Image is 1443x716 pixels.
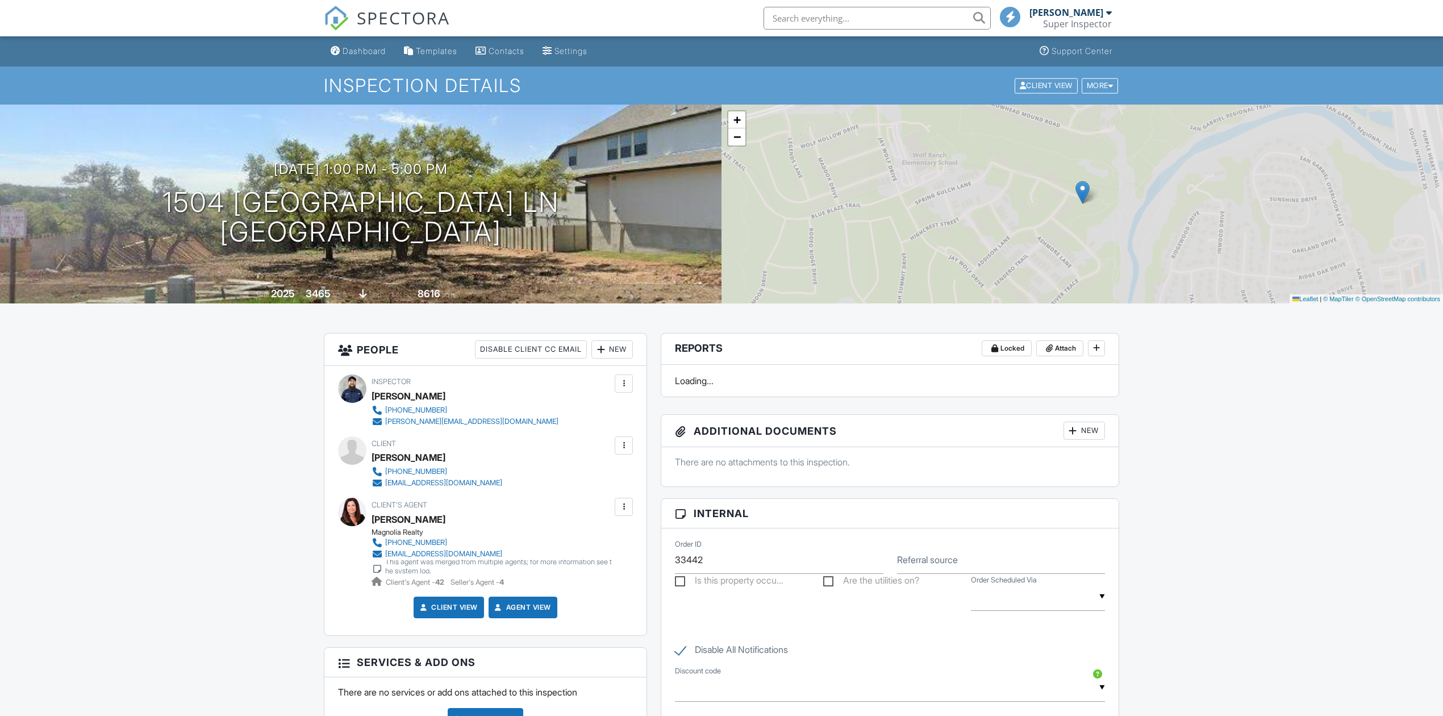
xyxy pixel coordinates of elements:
div: New [591,340,633,359]
a: [PHONE_NUMBER] [372,466,502,477]
h3: Services & Add ons [324,648,647,677]
h3: [DATE] 1:00 pm - 5:00 pm [274,161,448,177]
a: [EMAIL_ADDRESS][DOMAIN_NAME] [372,548,612,560]
span: − [733,130,741,144]
div: [PERSON_NAME] [1029,7,1103,18]
div: This agent was merged from multiple agents; for more information see the system log. [385,557,612,576]
div: Client View [1015,78,1078,93]
span: Client's Agent - [386,578,446,586]
div: [PERSON_NAME][EMAIL_ADDRESS][DOMAIN_NAME] [385,417,558,426]
a: Client View [418,602,478,613]
h1: 1504 [GEOGRAPHIC_DATA] Ln [GEOGRAPHIC_DATA] [162,188,560,248]
div: Templates [416,46,457,56]
a: Zoom in [728,111,745,128]
a: Leaflet [1292,295,1318,302]
span: Client [372,439,396,448]
div: [PHONE_NUMBER] [385,538,447,547]
h1: Inspection Details [324,76,1119,95]
h3: Additional Documents [661,415,1119,447]
span: sq. ft. [332,290,348,299]
a: © OpenStreetMap contributors [1356,295,1440,302]
div: [EMAIL_ADDRESS][DOMAIN_NAME] [385,550,502,559]
img: Marker [1075,181,1090,204]
div: [PHONE_NUMBER] [385,467,447,476]
div: Magnolia Realty [372,528,621,537]
span: Inspector [372,377,411,386]
label: Are the utilities on? [823,575,919,589]
label: Is this property occupied? [675,575,783,589]
div: Support Center [1052,46,1112,56]
p: There are no attachments to this inspection. [675,456,1105,468]
a: SPECTORA [324,15,450,39]
div: Super Inspector [1043,18,1112,30]
h3: Internal [661,499,1119,528]
a: Dashboard [326,41,390,62]
span: + [733,113,741,127]
a: Zoom out [728,128,745,145]
label: Disable All Notifications [675,644,788,659]
span: Built [257,290,269,299]
label: Discount code [675,666,721,676]
div: Disable Client CC Email [475,340,587,359]
label: Order ID [675,539,702,550]
div: 8616 [418,288,440,299]
a: [PHONE_NUMBER] [372,405,558,416]
span: Client's Agent [372,501,427,509]
div: Settings [554,46,587,56]
a: Templates [399,41,462,62]
strong: 42 [435,578,444,586]
div: [EMAIL_ADDRESS][DOMAIN_NAME] [385,478,502,488]
a: Client View [1014,81,1081,89]
a: [PERSON_NAME][EMAIL_ADDRESS][DOMAIN_NAME] [372,416,558,427]
div: Dashboard [343,46,386,56]
a: © MapTiler [1323,295,1354,302]
div: 3465 [306,288,331,299]
div: [PERSON_NAME] [372,388,445,405]
div: [PERSON_NAME] [372,511,445,528]
a: [EMAIL_ADDRESS][DOMAIN_NAME] [372,477,502,489]
span: Lot Size [392,290,416,299]
input: Search everything... [764,7,991,30]
div: More [1082,78,1119,93]
div: 2025 [271,288,295,299]
a: Agent View [493,602,551,613]
span: Seller's Agent - [451,578,504,586]
a: [PHONE_NUMBER] [372,537,612,548]
a: Support Center [1035,41,1117,62]
label: Referral source [897,553,958,566]
span: sq.ft. [442,290,456,299]
a: Contacts [471,41,529,62]
h3: People [324,334,647,366]
a: Settings [538,41,592,62]
span: SPECTORA [357,6,450,30]
img: The Best Home Inspection Software - Spectora [324,6,349,31]
div: New [1064,422,1105,440]
div: Contacts [489,46,524,56]
div: [PERSON_NAME] [372,449,445,466]
strong: 4 [499,578,504,586]
div: [PHONE_NUMBER] [385,406,447,415]
span: slab [369,290,381,299]
span: | [1320,295,1321,302]
label: Order Scheduled Via [971,575,1037,585]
